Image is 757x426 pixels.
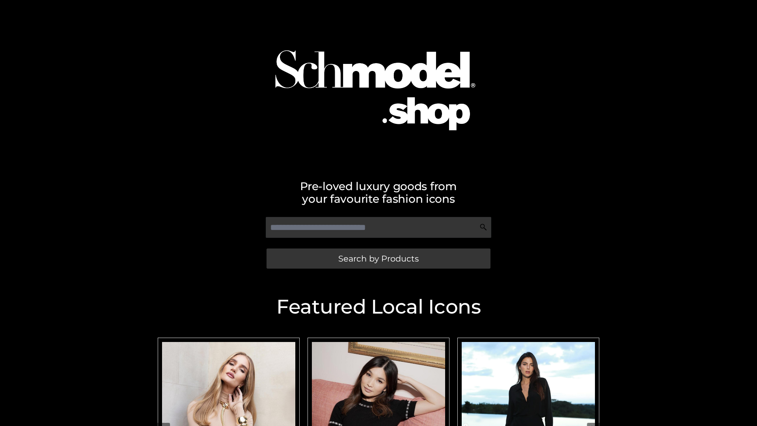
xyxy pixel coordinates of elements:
img: Search Icon [479,223,487,231]
a: Search by Products [267,248,490,269]
h2: Pre-loved luxury goods from your favourite fashion icons [154,180,603,205]
h2: Featured Local Icons​ [154,297,603,317]
span: Search by Products [338,254,419,263]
